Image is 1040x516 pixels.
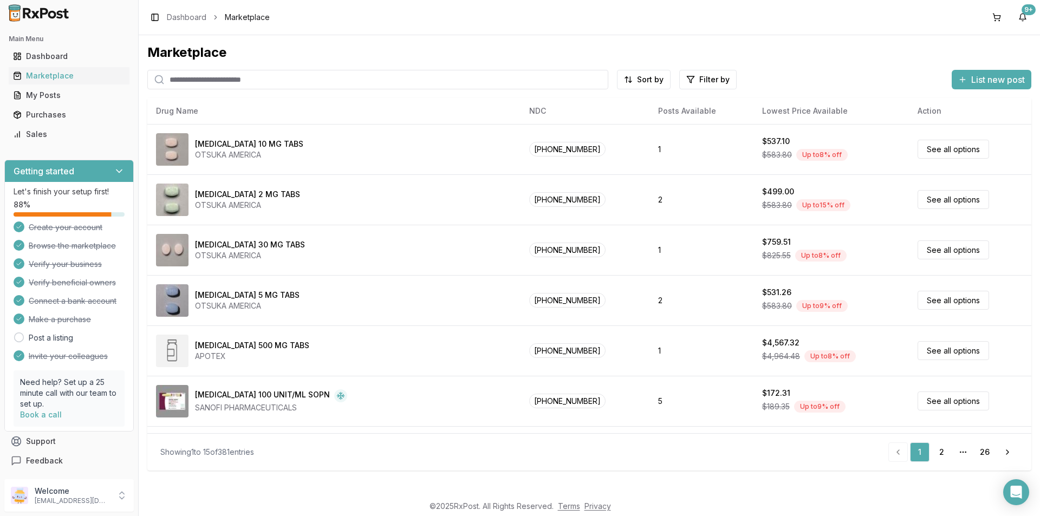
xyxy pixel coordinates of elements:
span: Browse the marketplace [29,240,116,251]
a: Post a listing [29,332,73,343]
span: $583.80 [762,301,792,311]
button: Marketplace [4,67,134,84]
div: [MEDICAL_DATA] 500 MG TABS [195,340,309,351]
div: [MEDICAL_DATA] 100 UNIT/ML SOPN [195,389,330,402]
a: Sales [9,125,129,144]
a: See all options [918,240,989,259]
a: 1 [910,442,929,462]
span: Connect a bank account [29,296,116,306]
th: Action [909,98,1031,124]
div: Up to 15 % off [796,199,850,211]
span: Verify beneficial owners [29,277,116,288]
div: [MEDICAL_DATA] 5 MG TABS [195,290,300,301]
p: [EMAIL_ADDRESS][DOMAIN_NAME] [35,497,110,505]
a: See all options [918,140,989,159]
img: Abilify 10 MG TABS [156,133,188,166]
td: 2 [649,275,753,325]
div: My Posts [13,90,125,101]
td: 4 [649,426,753,476]
button: Purchases [4,106,134,123]
span: $583.80 [762,149,792,160]
p: Let's finish your setup first! [14,186,125,197]
nav: breadcrumb [167,12,270,23]
div: OTSUKA AMERICA [195,250,305,261]
a: 2 [932,442,951,462]
div: Up to 8 % off [795,250,847,262]
span: List new post [971,73,1025,86]
div: [MEDICAL_DATA] 30 MG TABS [195,239,305,250]
div: Showing 1 to 15 of 381 entries [160,447,254,458]
img: Admelog SoloStar 100 UNIT/ML SOPN [156,385,188,417]
th: Drug Name [147,98,521,124]
div: SANOFI PHARMACEUTICALS [195,402,347,413]
a: Terms [558,501,580,511]
img: RxPost Logo [4,4,74,22]
div: Up to 8 % off [804,350,856,362]
h2: Main Menu [9,35,129,43]
a: See all options [918,190,989,209]
a: Purchases [9,105,129,125]
p: Need help? Set up a 25 minute call with our team to set up. [20,377,118,409]
button: Dashboard [4,48,134,65]
div: $172.31 [762,388,790,399]
img: Abilify 5 MG TABS [156,284,188,317]
div: $4,567.32 [762,337,799,348]
div: OTSUKA AMERICA [195,301,300,311]
div: APOTEX [195,351,309,362]
td: 2 [649,174,753,225]
button: Sales [4,126,134,143]
div: Up to 9 % off [796,300,848,312]
span: Marketplace [225,12,270,23]
span: [PHONE_NUMBER] [529,394,606,408]
div: Dashboard [13,51,125,62]
span: $189.35 [762,401,790,412]
img: Abilify 2 MG TABS [156,184,188,216]
a: See all options [918,391,989,410]
div: Purchases [13,109,125,120]
nav: pagination [888,442,1018,462]
a: My Posts [9,86,129,105]
span: [PHONE_NUMBER] [529,192,606,207]
span: [PHONE_NUMBER] [529,343,606,358]
span: $825.55 [762,250,791,261]
div: Marketplace [13,70,125,81]
td: 1 [649,325,753,376]
button: My Posts [4,87,134,104]
a: Go to next page [997,442,1018,462]
span: [PHONE_NUMBER] [529,293,606,308]
a: List new post [952,75,1031,86]
button: List new post [952,70,1031,89]
a: See all options [918,291,989,310]
div: OTSUKA AMERICA [195,149,303,160]
span: [PHONE_NUMBER] [529,243,606,257]
div: [MEDICAL_DATA] 2 MG TABS [195,189,300,200]
button: Support [4,432,134,451]
span: Verify your business [29,259,102,270]
button: Filter by [679,70,737,89]
span: Sort by [637,74,664,85]
a: Book a call [20,410,62,419]
a: 26 [975,442,994,462]
a: Dashboard [9,47,129,66]
td: 1 [649,225,753,275]
a: Marketplace [9,66,129,86]
span: Filter by [699,74,730,85]
button: Sort by [617,70,671,89]
div: $531.26 [762,287,791,298]
div: Up to 8 % off [796,149,848,161]
a: Privacy [584,501,611,511]
p: Welcome [35,486,110,497]
th: Posts Available [649,98,753,124]
span: Create your account [29,222,102,233]
button: 9+ [1014,9,1031,26]
span: [PHONE_NUMBER] [529,142,606,156]
span: Invite your colleagues [29,351,108,362]
img: User avatar [11,487,28,504]
td: 5 [649,376,753,426]
span: 88 % [14,199,30,210]
td: 1 [649,124,753,174]
span: Make a purchase [29,314,91,325]
span: $4,964.48 [762,351,800,362]
div: Sales [13,129,125,140]
span: $583.80 [762,200,792,211]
